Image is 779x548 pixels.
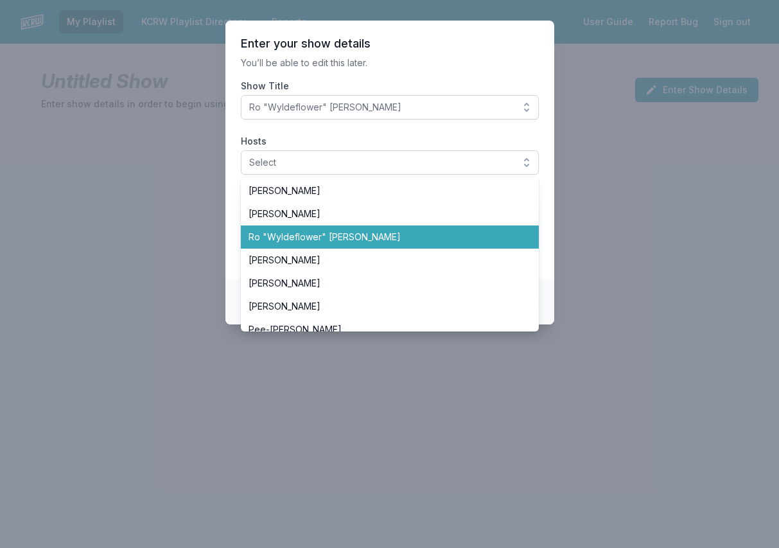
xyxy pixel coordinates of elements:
[241,80,539,93] label: Show Title
[241,36,539,51] header: Enter your show details
[241,95,539,119] button: Ro "Wyldeflower" [PERSON_NAME]
[249,323,516,336] span: Pee-[PERSON_NAME]
[241,150,539,175] button: Select
[249,156,512,169] span: Select
[249,277,516,290] span: [PERSON_NAME]
[249,231,516,243] span: Ro "Wyldeflower" [PERSON_NAME]
[249,254,516,267] span: [PERSON_NAME]
[241,57,539,69] p: You’ll be able to edit this later.
[249,300,516,313] span: [PERSON_NAME]
[241,135,539,148] label: Hosts
[249,184,516,197] span: [PERSON_NAME]
[249,208,516,220] span: [PERSON_NAME]
[249,101,512,114] span: Ro "Wyldeflower" [PERSON_NAME]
